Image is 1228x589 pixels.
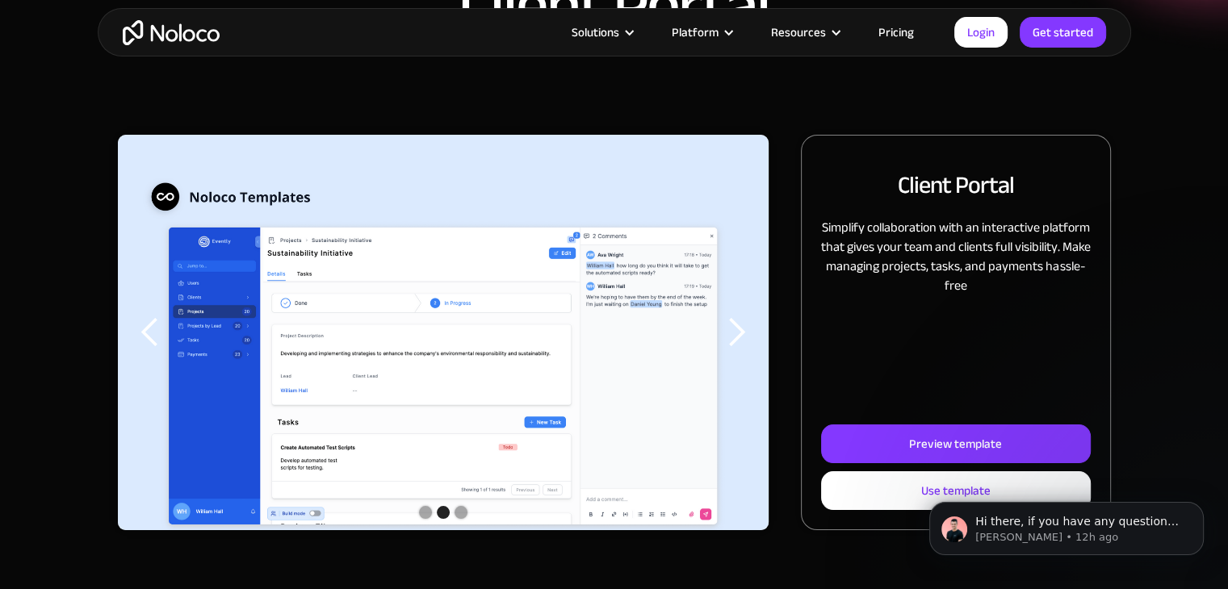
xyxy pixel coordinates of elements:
[858,22,934,43] a: Pricing
[118,135,769,530] div: carousel
[771,22,826,43] div: Resources
[821,424,1090,463] a: Preview template
[954,17,1008,48] a: Login
[909,433,1002,454] div: Preview template
[1020,17,1106,48] a: Get started
[117,135,769,530] div: 2 of 3
[821,218,1090,295] p: Simplify collaboration with an interactive platform that gives your team and clients full visibil...
[704,135,769,530] div: next slide
[118,135,182,530] div: previous slide
[572,22,619,43] div: Solutions
[123,20,220,45] a: home
[821,471,1090,510] a: Use template
[672,22,719,43] div: Platform
[751,22,858,43] div: Resources
[455,506,467,519] div: Show slide 3 of 3
[437,506,450,519] div: Show slide 2 of 3
[551,22,652,43] div: Solutions
[905,468,1228,581] iframe: Intercom notifications message
[898,168,1014,202] h2: Client Portal
[419,506,432,519] div: Show slide 1 of 3
[652,22,751,43] div: Platform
